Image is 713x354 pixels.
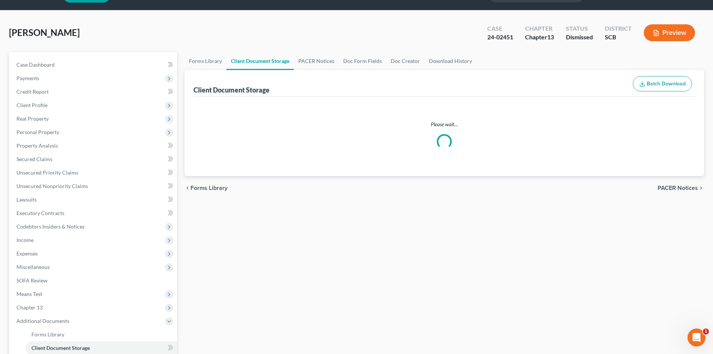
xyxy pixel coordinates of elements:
[10,58,177,72] a: Case Dashboard
[16,142,58,149] span: Property Analysis
[703,329,709,335] span: 1
[633,76,692,92] button: Batch Download
[10,85,177,99] a: Credit Report
[10,152,177,166] a: Secured Claims
[16,156,52,162] span: Secured Claims
[16,196,37,203] span: Lawsuits
[605,33,632,42] div: SCB
[16,250,38,257] span: Expenses
[16,304,43,311] span: Chapter 13
[16,210,64,216] span: Executory Contracts
[16,169,78,176] span: Unsecured Priority Claims
[647,81,686,87] span: Batch Download
[16,102,48,108] span: Client Profile
[16,115,49,122] span: Real Property
[16,129,59,135] span: Personal Property
[658,185,698,191] span: PACER Notices
[16,61,55,68] span: Case Dashboard
[226,52,294,70] a: Client Document Storage
[31,331,64,338] span: Forms Library
[191,185,228,191] span: Forms Library
[16,277,48,284] span: SOFA Review
[566,33,593,42] div: Dismissed
[16,291,42,297] span: Means Test
[644,24,695,41] button: Preview
[339,52,386,70] a: Doc Form Fields
[31,345,90,351] span: Client Document Storage
[10,166,177,179] a: Unsecured Priority Claims
[9,27,80,38] span: [PERSON_NAME]
[16,318,69,324] span: Additional Documents
[10,274,177,287] a: SOFA Review
[16,183,88,189] span: Unsecured Nonpriority Claims
[605,24,632,33] div: District
[547,33,554,40] span: 13
[185,185,191,191] i: chevron_left
[525,24,554,33] div: Chapter
[16,264,50,270] span: Miscellaneous
[525,33,554,42] div: Chapter
[185,52,226,70] a: Forms Library
[195,121,694,128] p: Please wait...
[10,179,177,193] a: Unsecured Nonpriority Claims
[10,206,177,220] a: Executory Contracts
[688,329,706,347] iframe: Intercom live chat
[698,185,704,191] i: chevron_right
[16,88,49,95] span: Credit Report
[566,24,593,33] div: Status
[386,52,424,70] a: Doc Creator
[294,52,339,70] a: PACER Notices
[487,24,513,33] div: Case
[16,223,85,230] span: Codebtors Insiders & Notices
[658,185,704,191] button: PACER Notices chevron_right
[25,328,177,341] a: Forms Library
[16,237,34,243] span: Income
[10,139,177,152] a: Property Analysis
[487,33,513,42] div: 24-02451
[10,193,177,206] a: Lawsuits
[16,75,39,81] span: Payments
[424,52,476,70] a: Download History
[194,85,269,94] div: Client Document Storage
[185,185,228,191] button: chevron_left Forms Library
